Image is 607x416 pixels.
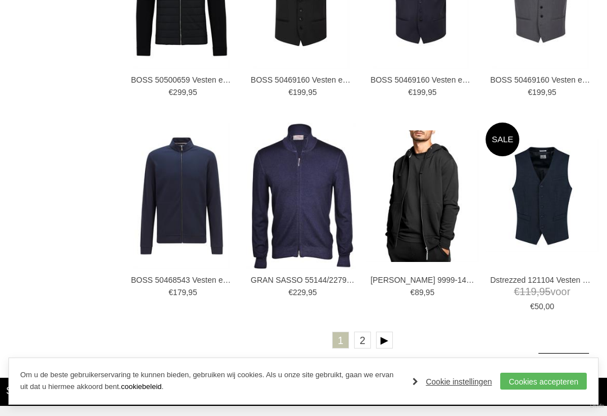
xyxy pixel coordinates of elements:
span: , [537,286,540,297]
span: , [306,88,308,97]
span: € [410,288,415,297]
span: 00 [545,302,554,311]
span: € [528,88,532,97]
span: 95 [188,88,197,97]
img: BJÖRN BORG 9999-1473 Vesten en Gilets [366,130,479,262]
span: € [169,288,173,297]
a: BOSS 50469160 Vesten en Gilets [251,75,355,85]
span: , [186,288,188,297]
a: BOSS 50469160 Vesten en Gilets [490,75,594,85]
span: 95 [308,88,317,97]
a: BOSS 50468543 Vesten en Gilets [131,275,235,285]
span: 50 [534,302,543,311]
a: [PERSON_NAME] 9999-1473 Vesten en Gilets [370,275,474,285]
a: Divide [590,399,604,413]
span: 229 [293,288,306,297]
span: 199 [532,88,545,97]
a: Terug naar boven [538,353,589,404]
img: BOSS 50468543 Vesten en Gilets [133,123,230,269]
span: 199 [413,88,425,97]
p: Om u de beste gebruikerservaring te kunnen bieden, gebruiken wij cookies. Als u onze site gebruik... [20,369,401,393]
span: 95 [547,88,556,97]
span: , [545,88,547,97]
img: Dstrezzed 121104 Vesten en Gilets [486,139,599,252]
span: 95 [308,288,317,297]
a: Dstrezzed 121104 Vesten en Gilets [490,275,594,285]
span: € [288,88,293,97]
a: BOSS 50469160 Vesten en Gilets [370,75,474,85]
span: voor [490,285,594,299]
a: GRAN SASSO 55144/22792 Vesten en Gilets [251,275,355,285]
a: Cookie instellingen [413,373,492,390]
span: € [530,302,534,311]
span: 95 [188,288,197,297]
span: € [169,88,173,97]
span: € [288,288,293,297]
a: 1 [332,332,349,349]
span: , [186,88,188,97]
a: 2 [354,332,371,349]
span: 299 [173,88,186,97]
a: Cookies accepteren [500,373,587,390]
span: 95 [540,286,551,297]
span: 95 [428,88,437,97]
span: 119 [520,286,537,297]
span: € [408,88,413,97]
span: , [423,288,425,297]
span: , [425,88,428,97]
a: cookiebeleid [121,382,161,391]
span: 199 [293,88,306,97]
span: 89 [415,288,424,297]
span: € [514,286,520,297]
img: GRAN SASSO 55144/22792 Vesten en Gilets [246,123,356,269]
a: BOSS 50500659 Vesten en Gilets [131,75,235,85]
span: 179 [173,288,186,297]
span: , [543,302,546,311]
span: 95 [425,288,434,297]
span: , [306,288,308,297]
